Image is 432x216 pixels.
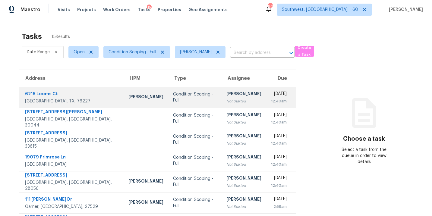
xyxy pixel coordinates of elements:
div: [GEOGRAPHIC_DATA], [GEOGRAPHIC_DATA], 28056 [25,180,119,192]
span: Southwest, [GEOGRAPHIC_DATA] + 60 [282,7,358,13]
div: Not Started [226,183,261,189]
div: 19079 Primrose Ln [25,154,119,161]
h3: Choose a task [343,136,385,142]
div: Condition Scoping - Full [173,155,217,167]
div: [PERSON_NAME] [226,175,261,183]
span: 15 Results [52,34,70,40]
div: [STREET_ADDRESS] [25,130,119,137]
div: [GEOGRAPHIC_DATA], [GEOGRAPHIC_DATA], 33615 [25,137,119,149]
div: [DATE] [271,175,287,183]
div: Condition Scoping - Full [173,197,217,209]
div: Condition Scoping - Full [173,91,217,103]
div: [PERSON_NAME] [128,94,163,101]
div: [PERSON_NAME] [226,91,261,98]
span: Geo Assignments [188,7,228,13]
div: [PERSON_NAME] [226,112,261,119]
div: Condition Scoping - Full [173,176,217,188]
span: Open [74,49,85,55]
div: [DATE] [271,91,287,98]
div: Condition Scoping - Full [173,112,217,124]
span: Work Orders [103,7,131,13]
span: Visits [58,7,70,13]
input: Search by address [230,48,278,58]
div: Not Started [226,161,261,167]
div: [DATE] [271,133,287,140]
span: Properties [158,7,181,13]
div: [GEOGRAPHIC_DATA], TX, 76227 [25,98,119,104]
div: [PERSON_NAME] [226,154,261,161]
th: Assignee [222,70,266,87]
div: [GEOGRAPHIC_DATA], [GEOGRAPHIC_DATA], 30044 [25,116,119,128]
th: HPM [124,70,168,87]
th: Due [266,70,296,87]
div: 12:40am [271,119,287,125]
span: Maestro [20,7,40,13]
div: Select a task from the queue in order to view details [335,147,393,165]
div: 12:40am [271,161,287,167]
div: [DATE] [271,196,287,204]
div: Not Started [226,140,261,146]
div: [GEOGRAPHIC_DATA] [25,161,119,167]
div: [PERSON_NAME] [128,199,163,207]
div: 12:40am [271,183,287,189]
th: Address [19,70,124,87]
div: [PERSON_NAME] [226,196,261,204]
span: Projects [77,7,96,13]
span: Date Range [27,49,50,55]
div: Not Started [226,119,261,125]
div: 6216 Looms Ct [25,91,119,98]
div: [STREET_ADDRESS][PERSON_NAME] [25,109,119,116]
div: Not Started [226,204,261,210]
div: 12:40am [271,140,287,146]
div: Not Started [226,98,261,104]
th: Type [168,70,222,87]
span: Condition Scoping - Full [109,49,156,55]
div: Garner, [GEOGRAPHIC_DATA], 27529 [25,204,119,210]
div: [PERSON_NAME] [226,133,261,140]
div: 111 [PERSON_NAME] Dr [25,196,119,204]
button: Open [287,49,295,57]
div: 15 [147,5,152,11]
button: Create a Task [295,46,314,57]
div: 2:59am [271,204,287,210]
span: Tasks [138,8,150,12]
span: [PERSON_NAME] [386,7,423,13]
div: [STREET_ADDRESS] [25,172,119,180]
div: 803 [268,4,272,10]
span: [PERSON_NAME] [180,49,212,55]
h2: Tasks [22,33,42,39]
div: 12:40am [271,98,287,104]
div: Condition Scoping - Full [173,133,217,146]
div: [PERSON_NAME] [128,178,163,186]
span: Create a Task [298,44,311,58]
div: [DATE] [271,112,287,119]
div: [DATE] [271,154,287,161]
